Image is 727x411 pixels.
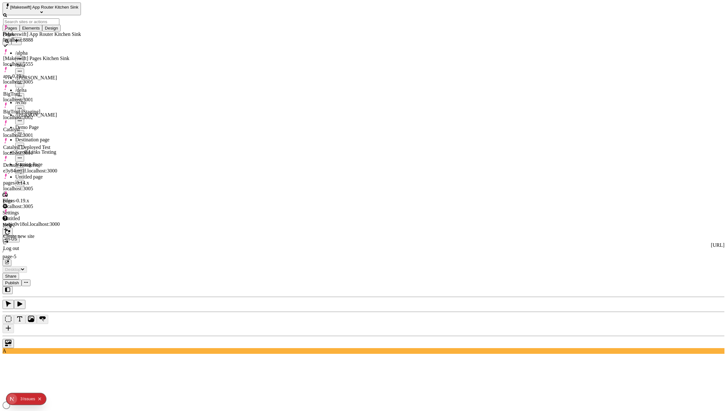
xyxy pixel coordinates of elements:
[3,236,20,242] button: Open locale picker
[3,162,81,168] div: Default Renderer
[3,168,81,174] div: e3y84uzj1f.localhost:3000
[3,198,96,204] div: Files
[14,315,25,324] button: Text
[3,91,81,97] div: BigTrail
[3,79,81,85] div: localhost:3005
[3,127,81,132] div: Catalyst
[3,348,724,354] div: A
[3,242,724,248] div: [URL]
[3,31,96,37] div: Pages
[25,315,37,324] button: Image
[10,5,78,10] span: [Makeswift] App Router Kitchen Sink
[3,210,96,216] div: Settings
[3,109,81,115] div: BigTrail [Staging]
[3,222,96,228] div: Help
[3,37,81,43] div: localhost:8888
[3,18,59,25] input: Search sites or actions
[3,233,81,239] div: Create new site
[37,315,48,324] button: Button
[3,5,93,11] p: Cookie Test Route
[3,180,81,186] div: pages-0.14.x
[3,25,20,31] button: Pages
[3,31,81,37] div: [Makeswift] App Router Kitchen Sink
[3,97,81,103] div: localhost:3001
[3,198,81,204] div: pages-0.19.x
[3,273,19,280] button: Share
[3,280,22,286] button: Publish
[3,56,81,61] div: [Makeswift] Pages Kitchen Sink
[3,25,81,251] div: Suggestions
[3,150,81,156] div: localhost:3001
[3,3,81,15] button: Select site
[3,61,81,67] div: localhost:5555
[3,186,81,192] div: localhost:3005
[3,248,724,254] div: /
[3,132,81,138] div: localhost:3001
[3,315,14,324] button: Box
[3,221,81,227] div: yaqjq0v18ol.localhost:3000
[3,73,81,79] div: app-0.19.x
[3,145,81,150] div: Catalyst Deployed Test
[3,115,81,120] div: localhost:3002
[3,216,81,221] div: Untitled
[3,254,724,259] div: page-5
[5,274,17,279] span: Share
[5,267,21,272] span: Desktop
[5,280,19,285] span: Publish
[3,204,81,209] div: localhost:3005
[3,246,81,251] div: Log out
[3,266,27,273] button: Desktop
